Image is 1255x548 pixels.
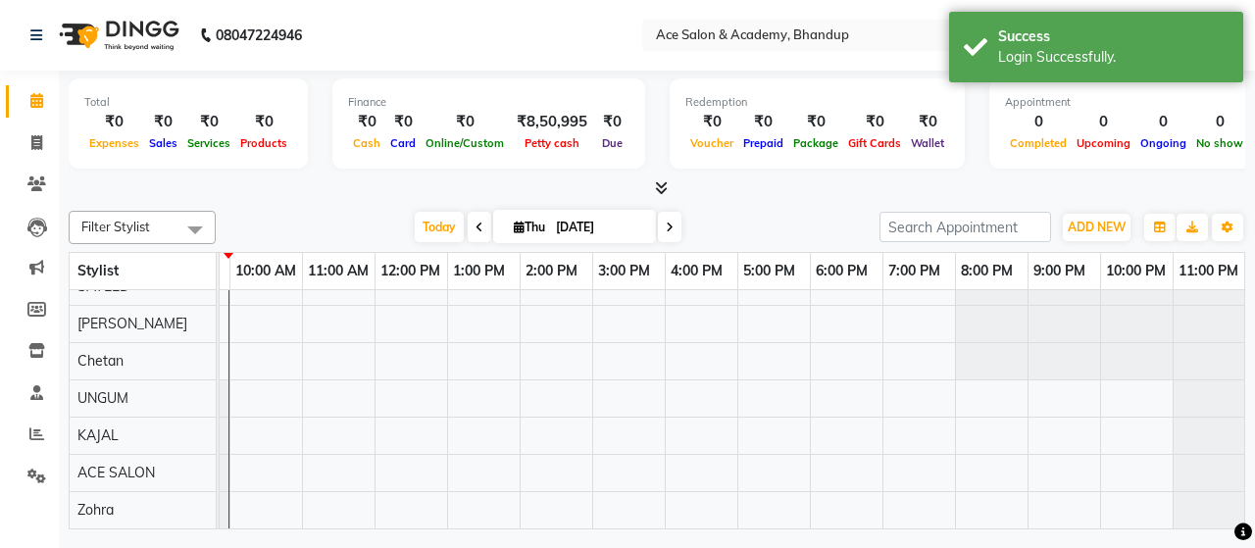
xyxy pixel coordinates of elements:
span: Gift Cards [843,136,906,150]
span: Expenses [84,136,144,150]
a: 1:00 PM [448,257,510,285]
a: 8:00 PM [956,257,1018,285]
div: ₹0 [235,111,292,133]
div: Success [998,26,1229,47]
div: Finance [348,94,629,111]
div: ₹0 [843,111,906,133]
span: SAYEED [77,277,129,295]
a: 7:00 PM [883,257,945,285]
span: Zohra [77,501,114,519]
div: Total [84,94,292,111]
span: No show [1191,136,1248,150]
a: 3:00 PM [593,257,655,285]
a: 6:00 PM [811,257,873,285]
div: ₹0 [685,111,738,133]
div: ₹0 [421,111,509,133]
span: Completed [1005,136,1072,150]
span: KAJAL [77,426,119,444]
div: ₹0 [84,111,144,133]
span: Package [788,136,843,150]
a: 9:00 PM [1029,257,1090,285]
div: ₹8,50,995 [509,111,595,133]
div: Appointment [1005,94,1248,111]
div: ₹0 [595,111,629,133]
a: 10:00 AM [230,257,301,285]
span: Voucher [685,136,738,150]
a: 5:00 PM [738,257,800,285]
span: [PERSON_NAME] [77,315,187,332]
span: Upcoming [1072,136,1135,150]
div: ₹0 [906,111,949,133]
input: Search Appointment [879,212,1051,242]
span: Sales [144,136,182,150]
span: Thu [509,220,550,234]
span: Wallet [906,136,949,150]
span: Filter Stylist [81,219,150,234]
span: Today [415,212,464,242]
span: Prepaid [738,136,788,150]
span: Chetan [77,352,124,370]
span: Cash [348,136,385,150]
img: logo [50,8,184,63]
input: 2025-09-04 [550,213,648,242]
span: Petty cash [520,136,584,150]
div: ₹0 [182,111,235,133]
div: ₹0 [788,111,843,133]
div: 0 [1005,111,1072,133]
div: Login Successfully. [998,47,1229,68]
div: 0 [1191,111,1248,133]
button: ADD NEW [1063,214,1130,241]
span: Due [597,136,627,150]
div: ₹0 [144,111,182,133]
a: 11:00 AM [303,257,374,285]
span: Products [235,136,292,150]
a: 10:00 PM [1101,257,1171,285]
a: 2:00 PM [521,257,582,285]
span: UNGUM [77,389,128,407]
div: 0 [1135,111,1191,133]
div: ₹0 [385,111,421,133]
span: ADD NEW [1068,220,1126,234]
div: ₹0 [348,111,385,133]
span: ACE SALON [77,464,155,481]
span: Card [385,136,421,150]
span: Online/Custom [421,136,509,150]
div: 0 [1072,111,1135,133]
span: Services [182,136,235,150]
div: Redemption [685,94,949,111]
a: 11:00 PM [1174,257,1243,285]
a: 4:00 PM [666,257,728,285]
div: ₹0 [738,111,788,133]
b: 08047224946 [216,8,302,63]
span: Ongoing [1135,136,1191,150]
a: 12:00 PM [376,257,445,285]
span: Stylist [77,262,119,279]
